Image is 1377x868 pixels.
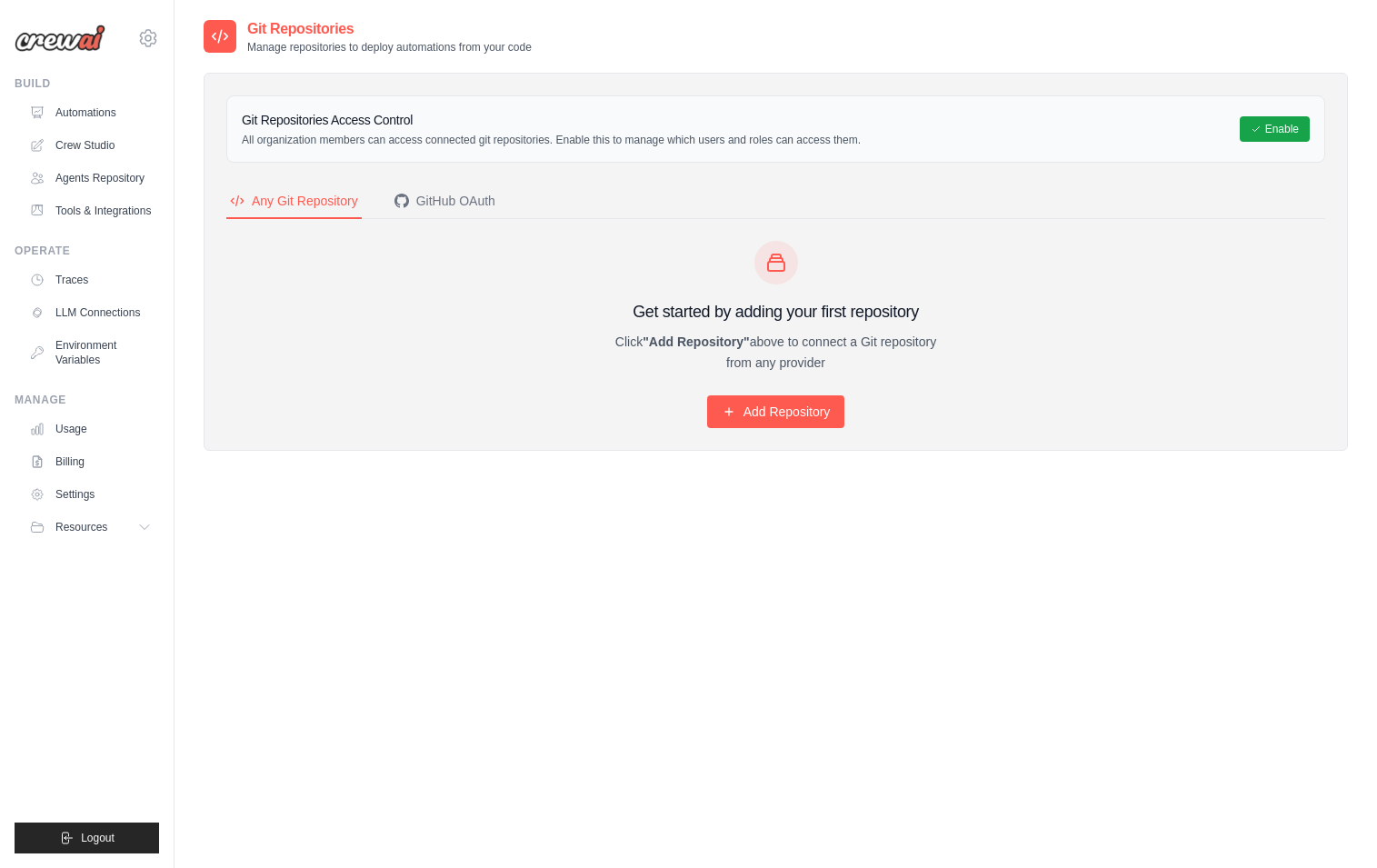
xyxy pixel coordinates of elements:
[707,395,845,428] a: Add Repository
[22,164,159,193] a: Agents Repository
[22,265,159,294] a: Traces
[15,823,159,853] button: Logout
[602,332,951,374] p: Click above to connect a Git repository from any provider
[242,111,861,129] h3: Git Repositories Access Control
[55,520,107,534] span: Resources
[247,40,532,55] p: Manage repositories to deploy automations from your code
[15,244,159,258] div: Operate
[22,131,159,160] a: Crew Studio
[391,185,499,219] button: GitHub OAuth
[1240,116,1310,142] button: Enable
[247,18,532,40] h2: Git Repositories
[643,334,750,349] strong: "Add Repository"
[226,185,362,219] button: Any Git Repository
[602,299,951,324] h3: Get started by adding your first repository
[226,185,1325,219] nav: Tabs
[230,192,358,210] div: Any Git Repository
[22,98,159,127] a: Automations
[22,298,159,327] a: LLM Connections
[22,414,159,444] a: Usage
[22,480,159,509] a: Settings
[81,831,115,845] span: Logout
[15,25,105,52] img: Logo
[242,133,861,147] p: All organization members can access connected git repositories. Enable this to manage which users...
[22,447,159,476] a: Billing
[22,331,159,374] a: Environment Variables
[15,76,159,91] div: Build
[15,393,159,407] div: Manage
[394,192,495,210] div: GitHub OAuth
[22,513,159,542] button: Resources
[22,196,159,225] a: Tools & Integrations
